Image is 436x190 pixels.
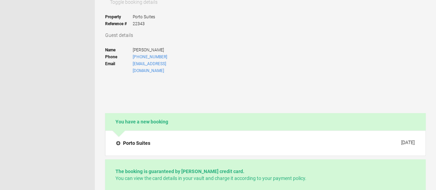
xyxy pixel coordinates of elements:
span: 22343 [133,20,155,27]
span: Porto Suites [133,13,155,20]
a: [PHONE_NUMBER] [133,54,167,59]
strong: Phone [105,53,133,60]
strong: Property [105,13,133,20]
span: [PERSON_NAME] [133,47,196,53]
strong: Reference # [105,20,133,27]
strong: Name [105,47,133,53]
a: [EMAIL_ADDRESS][DOMAIN_NAME] [133,61,166,73]
button: Porto Suites [DATE] [111,136,420,150]
h3: Guest details [105,32,426,39]
h4: Porto Suites [116,140,150,147]
div: [DATE] [401,140,415,145]
strong: Email [105,60,133,74]
p: You can view the card details in your vault and charge it according to your payment policy. [115,168,415,182]
h2: You have a new booking [105,113,426,130]
strong: The booking is guaranteed by [PERSON_NAME] credit card. [115,169,244,174]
